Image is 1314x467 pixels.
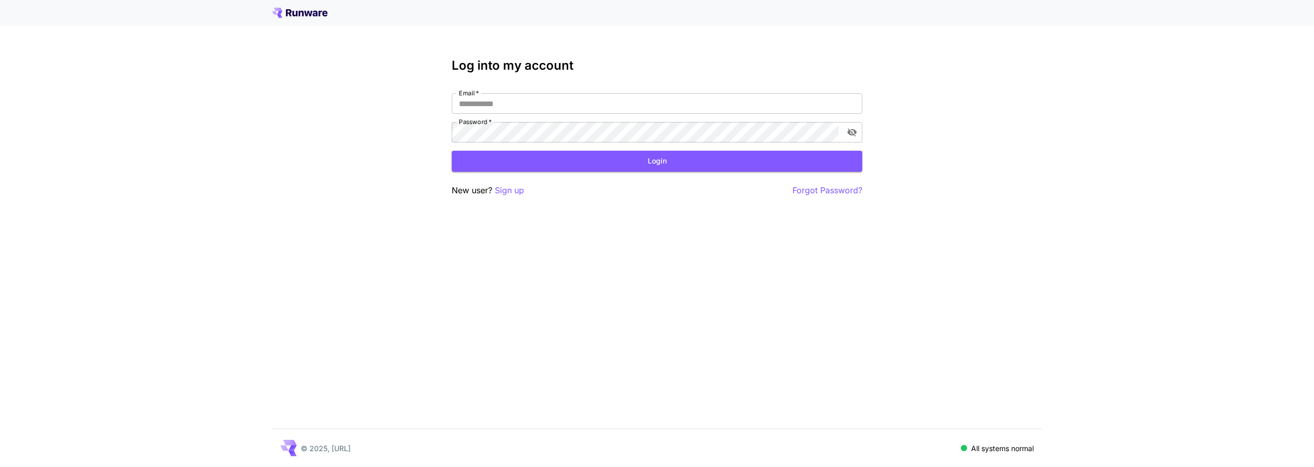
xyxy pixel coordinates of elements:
[843,123,861,141] button: toggle password visibility
[971,443,1034,454] p: All systems normal
[459,89,479,97] label: Email
[452,58,862,73] h3: Log into my account
[459,117,492,126] label: Password
[452,184,524,197] p: New user?
[793,184,862,197] button: Forgot Password?
[301,443,351,454] p: © 2025, [URL]
[452,151,862,172] button: Login
[495,184,524,197] button: Sign up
